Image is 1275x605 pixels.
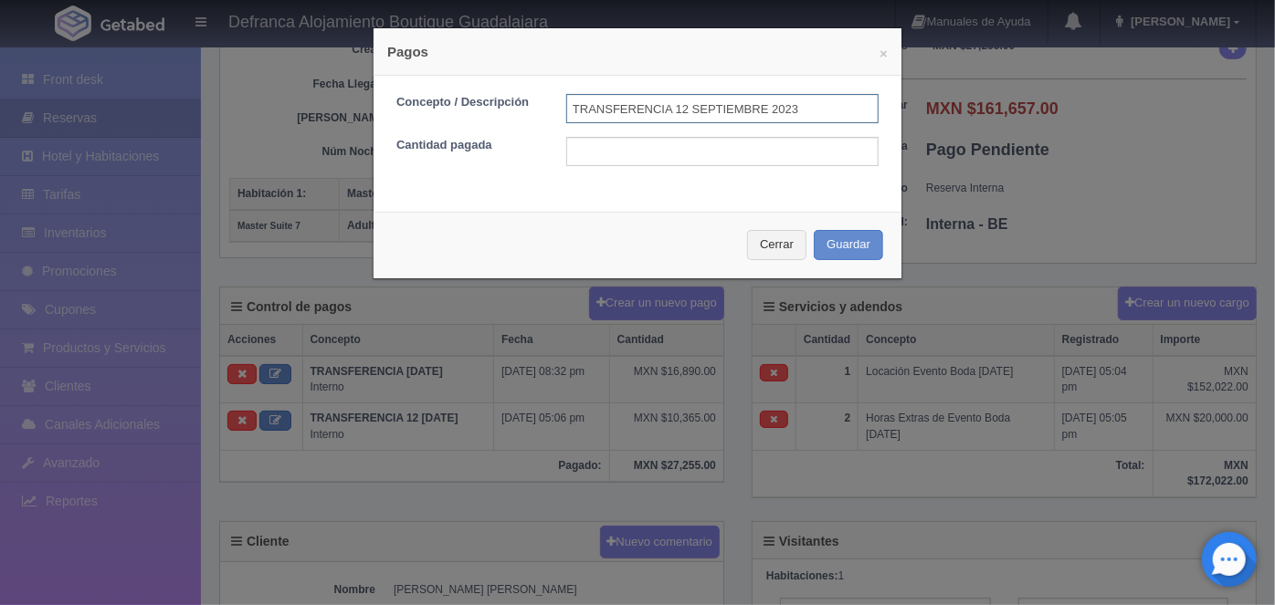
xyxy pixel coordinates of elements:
[387,42,888,61] h4: Pagos
[814,230,883,260] button: Guardar
[880,47,888,60] button: ×
[747,230,806,260] button: Cerrar
[383,137,553,154] label: Cantidad pagada
[383,94,553,111] label: Concepto / Descripción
